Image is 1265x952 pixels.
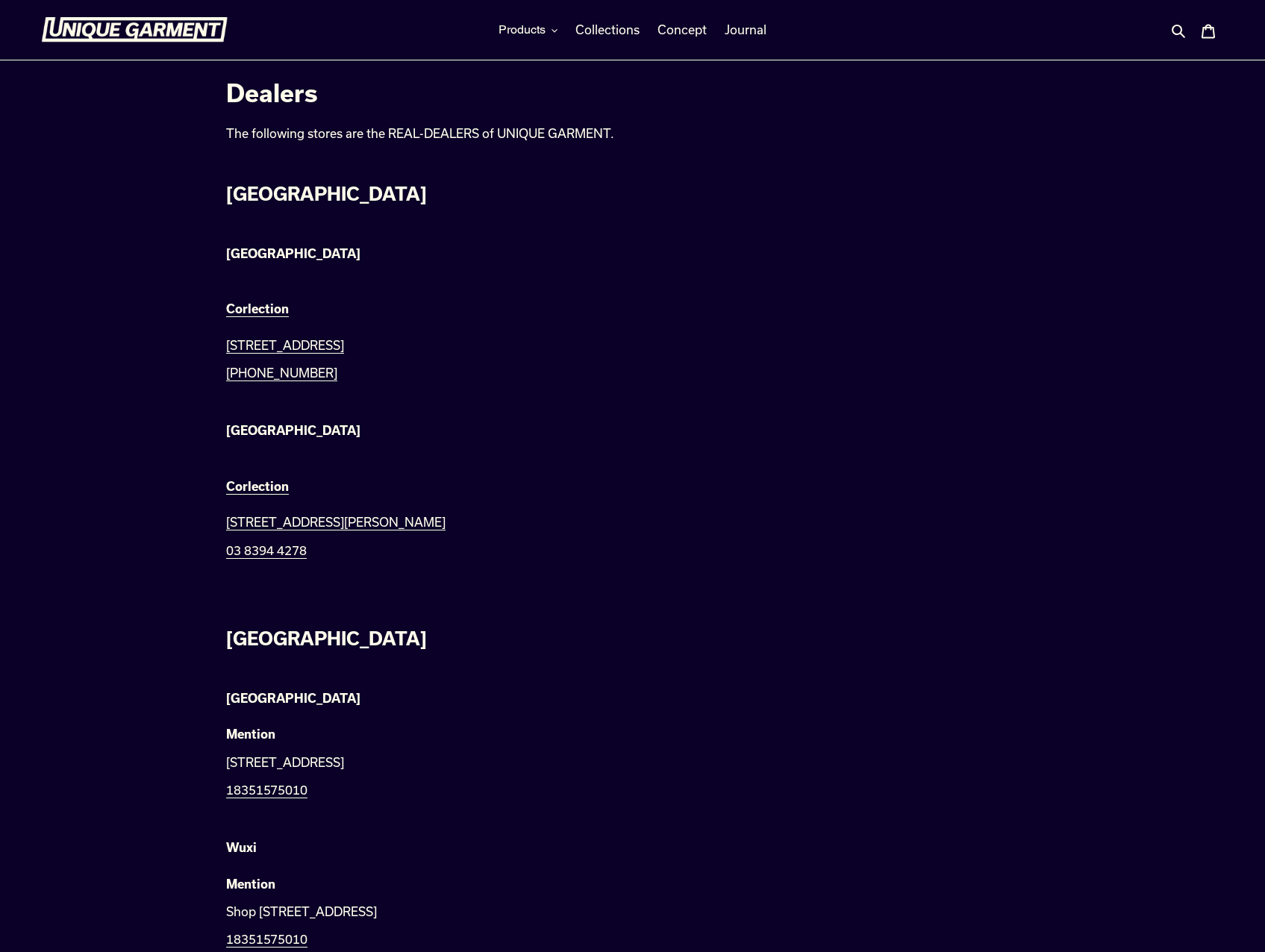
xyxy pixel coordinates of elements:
[226,184,900,205] h3: [GEOGRAPHIC_DATA]
[226,840,900,854] h4: Wuxi
[575,22,640,37] span: Collections
[226,932,307,948] a: 18351575010
[226,727,275,741] strong: Mention
[226,301,289,316] strong: Corlection
[568,19,647,41] a: Collections
[226,783,307,798] a: 18351575010
[226,479,289,493] strong: Corlection
[226,691,900,705] h4: [GEOGRAPHIC_DATA]
[658,22,707,37] span: Concept
[41,17,228,43] img: Unique Garment
[491,19,565,41] button: Products
[226,246,900,260] h4: [GEOGRAPHIC_DATA]
[226,754,900,771] p: [STREET_ADDRESS]
[226,78,900,107] h1: Dealers
[650,19,714,41] a: Concept
[226,301,289,317] a: Corlection
[226,338,344,354] a: [STREET_ADDRESS]
[499,22,546,37] span: Products
[717,19,774,41] a: Journal
[226,423,900,437] h4: [GEOGRAPHIC_DATA]
[226,366,337,381] a: [PHONE_NUMBER]
[226,903,900,921] p: Shop [STREET_ADDRESS]
[226,125,900,143] p: The following stores are the REAL-DEALERS of UNIQUE GARMENT.
[226,628,900,650] h3: [GEOGRAPHIC_DATA]
[226,515,446,530] a: [STREET_ADDRESS][PERSON_NAME]
[725,22,766,37] span: Journal
[226,877,275,891] strong: Mention
[226,543,307,559] a: 03 8394 4278
[226,479,289,495] a: Corlection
